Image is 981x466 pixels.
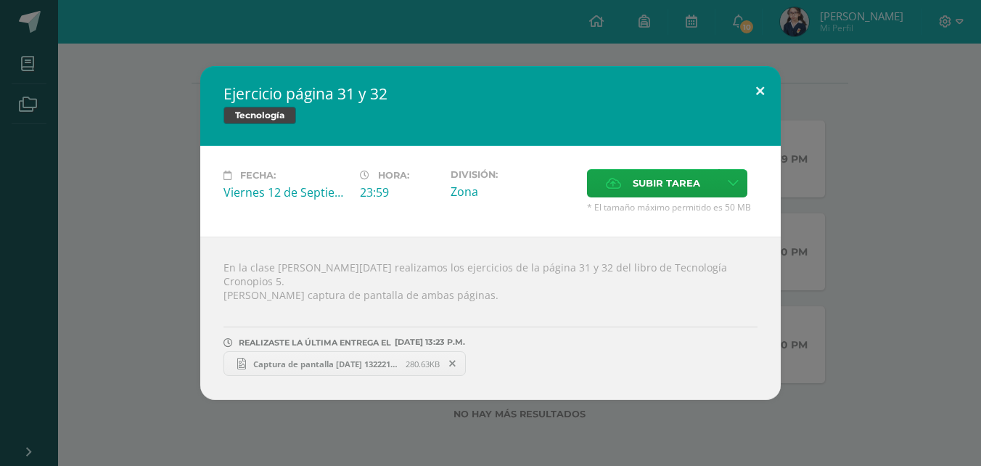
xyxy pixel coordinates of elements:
[587,201,758,213] span: * El tamaño máximo permitido es 50 MB
[239,338,391,348] span: REALIZASTE LA ÚLTIMA ENTREGA EL
[223,107,296,124] span: Tecnología
[223,351,466,376] a: Captura de pantalla [DATE] 132221.png 280.63KB
[451,169,575,180] label: División:
[200,237,781,400] div: En la clase [PERSON_NAME][DATE] realizamos los ejercicios de la página 31 y 32 del libro de Tecno...
[633,170,700,197] span: Subir tarea
[240,170,276,181] span: Fecha:
[406,359,440,369] span: 280.63KB
[739,66,781,115] button: Close (Esc)
[223,83,758,104] h2: Ejercicio página 31 y 32
[378,170,409,181] span: Hora:
[223,184,348,200] div: Viernes 12 de Septiembre
[360,184,439,200] div: 23:59
[451,184,575,200] div: Zona
[246,359,406,369] span: Captura de pantalla [DATE] 132221.png
[440,356,465,372] span: Remover entrega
